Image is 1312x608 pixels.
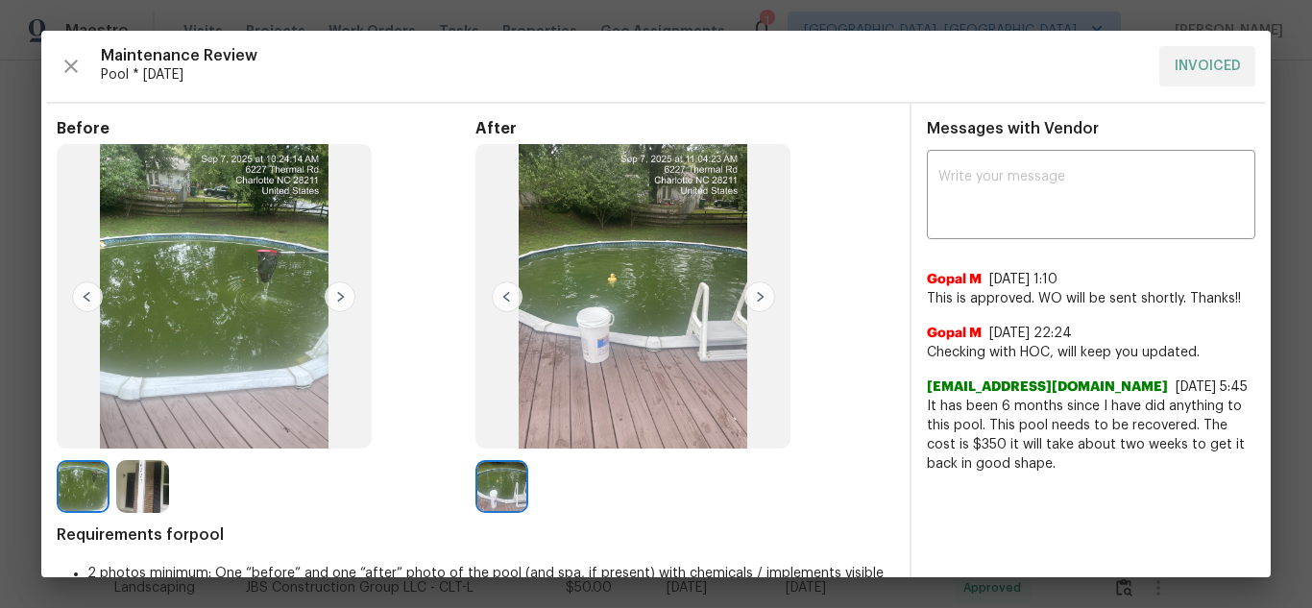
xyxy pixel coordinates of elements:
[87,564,894,602] li: 2 photos minimum: One “before” and one “after” photo of the pool (and spa, if present) with chemi...
[72,281,103,312] img: left-chevron-button-url
[492,281,522,312] img: left-chevron-button-url
[927,377,1168,397] span: [EMAIL_ADDRESS][DOMAIN_NAME]
[57,525,894,545] span: Requirements for pool
[989,327,1072,340] span: [DATE] 22:24
[101,46,1144,65] span: Maintenance Review
[927,270,982,289] span: Gopal M
[475,119,894,138] span: After
[325,281,355,312] img: right-chevron-button-url
[101,65,1144,85] span: Pool * [DATE]
[57,119,475,138] span: Before
[927,289,1255,308] span: This is approved. WO will be sent shortly. Thanks!!
[927,397,1255,474] span: It has been 6 months since I have did anything to this pool. This pool needs to be recovered. The...
[927,121,1099,136] span: Messages with Vendor
[989,273,1057,286] span: [DATE] 1:10
[927,324,982,343] span: Gopal M
[1176,380,1248,394] span: [DATE] 5:45
[927,343,1255,362] span: Checking with HOC, will keep you updated.
[744,281,775,312] img: right-chevron-button-url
